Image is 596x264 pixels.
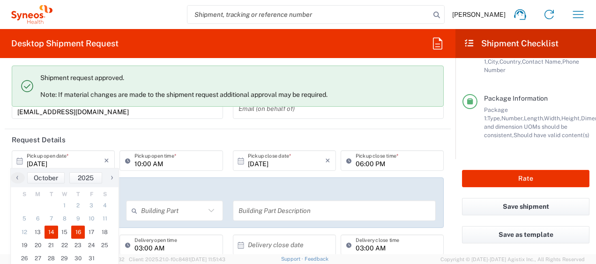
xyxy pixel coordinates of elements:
span: 22 [58,239,72,252]
span: 2 [71,199,85,212]
span: 24 [85,239,98,252]
span: [DATE] 11:51:43 [190,257,225,262]
span: 18 [98,226,112,239]
th: weekday [18,190,31,199]
span: Package Information [484,95,548,102]
span: Copyright © [DATE]-[DATE] Agistix Inc., All Rights Reserved [440,255,585,264]
span: October [34,174,58,182]
span: Number, [501,115,524,122]
span: 23 [71,239,85,252]
button: Save as template [462,226,589,243]
th: weekday [58,190,72,199]
button: October [27,172,65,183]
span: 19 [18,239,31,252]
span: City, [488,58,499,65]
span: 25 [98,239,112,252]
th: weekday [45,190,58,199]
span: 2025 [78,174,94,182]
span: 12 [18,226,31,239]
i: × [325,153,330,168]
i: × [104,153,109,168]
th: weekday [85,190,98,199]
th: weekday [31,190,45,199]
span: 17 [85,226,98,239]
span: 13 [31,226,45,239]
span: Client: 2025.21.0-f0c8481 [129,257,225,262]
input: Shipment, tracking or reference number [187,6,430,23]
span: 5 [18,212,31,225]
button: 2025 [69,172,102,183]
span: 1 [58,199,72,212]
span: 3 [85,199,98,212]
span: Height, [561,115,581,122]
span: [PERSON_NAME] [452,10,506,19]
span: 6 [31,212,45,225]
span: Type, [487,115,501,122]
span: Package 1: [484,106,508,122]
span: Should have valid content(s) [514,132,589,139]
span: 20 [31,239,45,252]
span: 10 [85,212,98,225]
span: › [105,172,119,183]
h2: Shipment Checklist [464,38,559,49]
div: Shipment request approved. Note: If material changes are made to the shipment request additional ... [40,73,436,99]
span: Length, [524,115,544,122]
button: Rate [462,170,589,187]
span: 14 [45,226,58,239]
span: 16 [71,226,85,239]
span: Contact Name, [522,58,562,65]
bs-datepicker-navigation-view: ​ ​ ​ [11,172,119,183]
th: weekday [71,190,85,199]
span: ‹ [10,172,24,183]
h2: Desktop Shipment Request [11,38,119,49]
span: 11 [98,212,112,225]
span: Country, [499,58,522,65]
span: 4 [98,199,112,212]
button: Save shipment [462,198,589,215]
span: 15 [58,226,72,239]
a: Support [281,256,305,262]
span: 8 [58,212,72,225]
span: 9 [71,212,85,225]
button: › [104,172,119,183]
span: Width, [544,115,561,122]
a: Feedback [305,256,328,262]
button: ‹ [11,172,25,183]
span: 7 [45,212,58,225]
th: weekday [98,190,112,199]
span: 21 [45,239,58,252]
h2: Request Details [12,135,66,145]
